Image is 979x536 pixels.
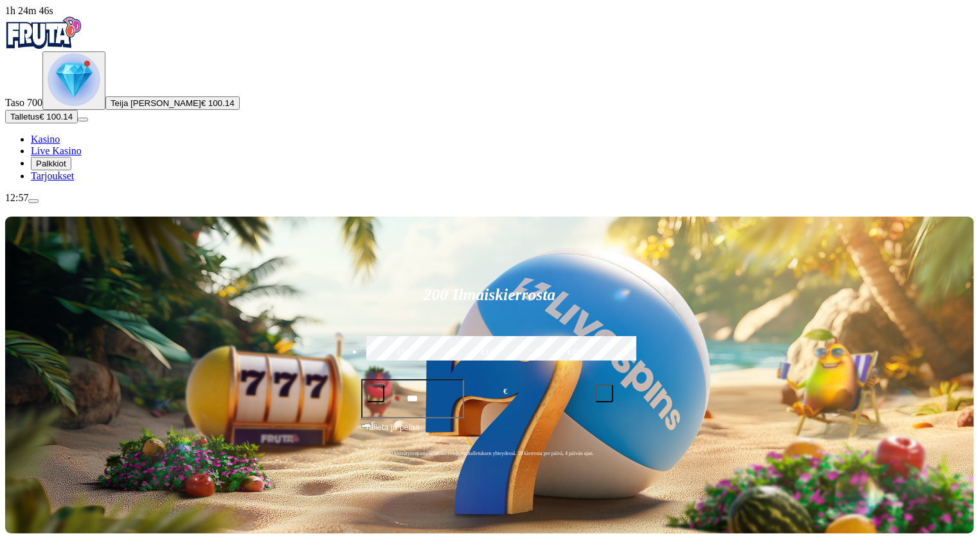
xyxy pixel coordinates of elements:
button: level unlocked [42,51,105,110]
a: Tarjoukset [31,170,74,181]
span: user session time [5,5,53,16]
span: € 100.14 [201,98,235,108]
span: Taso 700 [5,97,42,108]
label: €250 [535,334,616,371]
span: Talleta ja pelaa [365,421,420,444]
button: Talletusplus icon€ 100.14 [5,110,78,123]
button: Palkkiot [31,157,71,170]
nav: Primary [5,17,974,182]
a: Live Kasino [31,145,82,156]
label: €50 [363,334,444,371]
span: € [372,420,375,427]
nav: Main menu [5,134,974,182]
button: Talleta ja pelaa [361,420,618,445]
span: 12:57 [5,192,28,203]
button: menu [78,118,88,121]
button: menu [28,199,39,203]
span: € [503,386,507,398]
img: Fruta [5,17,82,49]
span: € 100.14 [39,112,73,121]
span: Teija [PERSON_NAME] [111,98,201,108]
img: level unlocked [48,53,100,106]
button: plus icon [595,384,613,402]
span: Palkkiot [36,159,66,168]
span: Talletus [10,112,39,121]
button: Teija [PERSON_NAME]€ 100.14 [105,96,240,110]
a: Fruta [5,40,82,51]
button: minus icon [366,384,384,402]
label: €150 [449,334,530,371]
a: Kasino [31,134,60,145]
